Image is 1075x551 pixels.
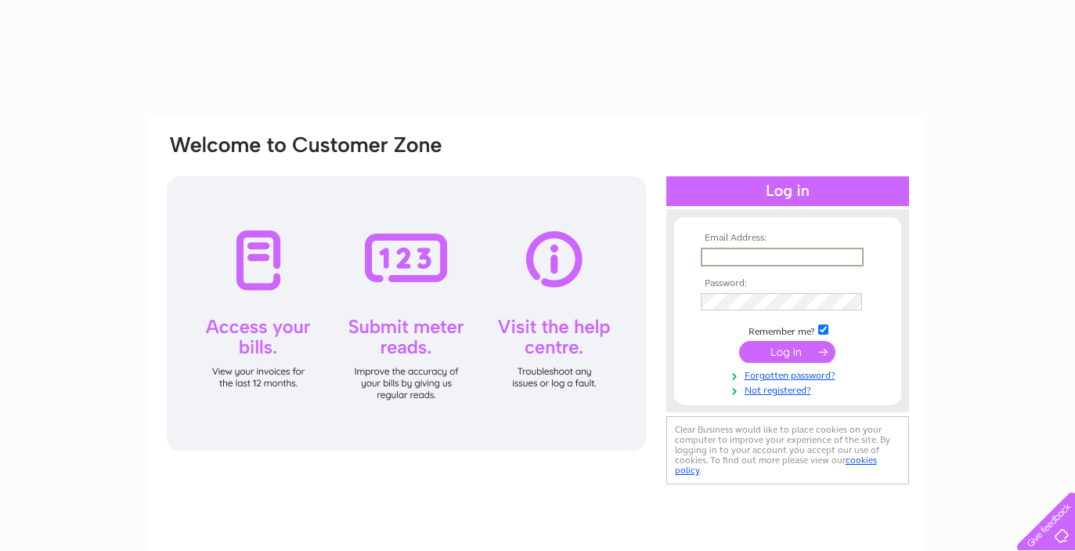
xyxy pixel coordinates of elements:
[675,455,877,476] a: cookies policy
[739,341,835,363] input: Submit
[666,416,909,484] div: Clear Business would like to place cookies on your computer to improve your experience of the sit...
[697,233,878,244] th: Email Address:
[697,278,878,289] th: Password:
[701,367,878,382] a: Forgotten password?
[697,322,878,338] td: Remember me?
[701,382,878,397] a: Not registered?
